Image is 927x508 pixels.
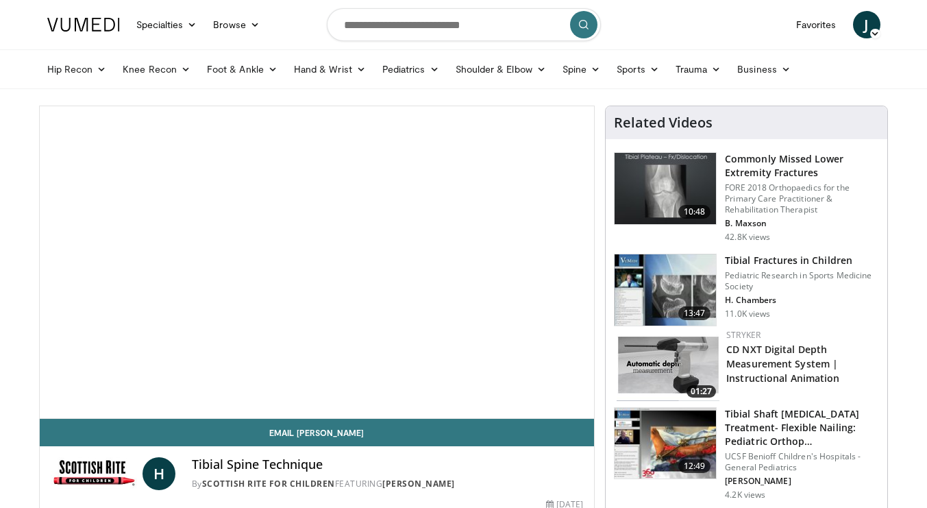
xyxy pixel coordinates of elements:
p: 42.8K views [725,232,770,243]
a: 12:49 Tibial Shaft [MEDICAL_DATA] Treatment- Flexible Nailing: Pediatric Orthop… UCSF Benioff Chi... [614,407,879,500]
h4: Related Videos [614,114,713,131]
a: 01:27 [617,329,719,401]
a: Hip Recon [39,56,115,83]
input: Search topics, interventions [327,8,601,41]
img: b01d42a4-250f-475a-bf51-a4a606183fe7.150x105_q85_crop-smart_upscale.jpg [615,254,716,326]
span: 10:48 [678,205,711,219]
p: 4.2K views [725,489,765,500]
a: Browse [205,11,268,38]
a: Business [729,56,799,83]
p: H. Chambers [725,295,879,306]
a: [PERSON_NAME] [382,478,455,489]
a: Pediatrics [374,56,447,83]
div: By FEATURING [192,478,583,490]
img: 4aa379b6-386c-4fb5-93ee-de5617843a87.150x105_q85_crop-smart_upscale.jpg [615,153,716,224]
span: 01:27 [687,385,716,398]
p: B. Maxson [725,218,879,229]
a: Email [PERSON_NAME] [40,419,595,446]
img: Scottish Rite for Children [51,457,137,490]
img: 8ad74f35-5942-45e5-a82f-ce2606f09e05.150x105_q85_crop-smart_upscale.jpg [617,329,719,401]
a: Scottish Rite for Children [202,478,335,489]
p: Pediatric Research in Sports Medicine Society [725,270,879,292]
a: Spine [554,56,608,83]
a: J [853,11,880,38]
a: Stryker [726,329,761,341]
a: Sports [608,56,667,83]
a: Knee Recon [114,56,199,83]
h4: Tibial Spine Technique [192,457,583,472]
a: CD NXT Digital Depth Measurement System | Instructional Animation [726,343,839,385]
img: VuMedi Logo [47,18,120,32]
video-js: Video Player [40,106,595,419]
a: 10:48 Commonly Missed Lower Extremity Fractures FORE 2018 Orthopaedics for the Primary Care Pract... [614,152,879,243]
a: Hand & Wrist [286,56,374,83]
a: Foot & Ankle [199,56,286,83]
a: Favorites [788,11,845,38]
a: H [143,457,175,490]
a: 13:47 Tibial Fractures in Children Pediatric Research in Sports Medicine Society H. Chambers 11.0... [614,254,879,326]
h3: Tibial Shaft [MEDICAL_DATA] Treatment- Flexible Nailing: Pediatric Orthop… [725,407,879,448]
a: Shoulder & Elbow [447,56,554,83]
p: FORE 2018 Orthopaedics for the Primary Care Practitioner & Rehabilitation Therapist [725,182,879,215]
span: 13:47 [678,306,711,320]
p: 11.0K views [725,309,770,319]
a: Specialties [128,11,206,38]
h3: Tibial Fractures in Children [725,254,879,267]
a: Trauma [667,56,730,83]
h3: Commonly Missed Lower Extremity Fractures [725,152,879,180]
p: [PERSON_NAME] [725,476,879,487]
img: df6e735e-9f87-41e8-beea-0f45a73f4bef.150x105_q85_crop-smart_upscale.jpg [615,408,716,479]
p: UCSF Benioff Children's Hospitals - General Pediatrics [725,451,879,473]
span: 12:49 [678,459,711,473]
